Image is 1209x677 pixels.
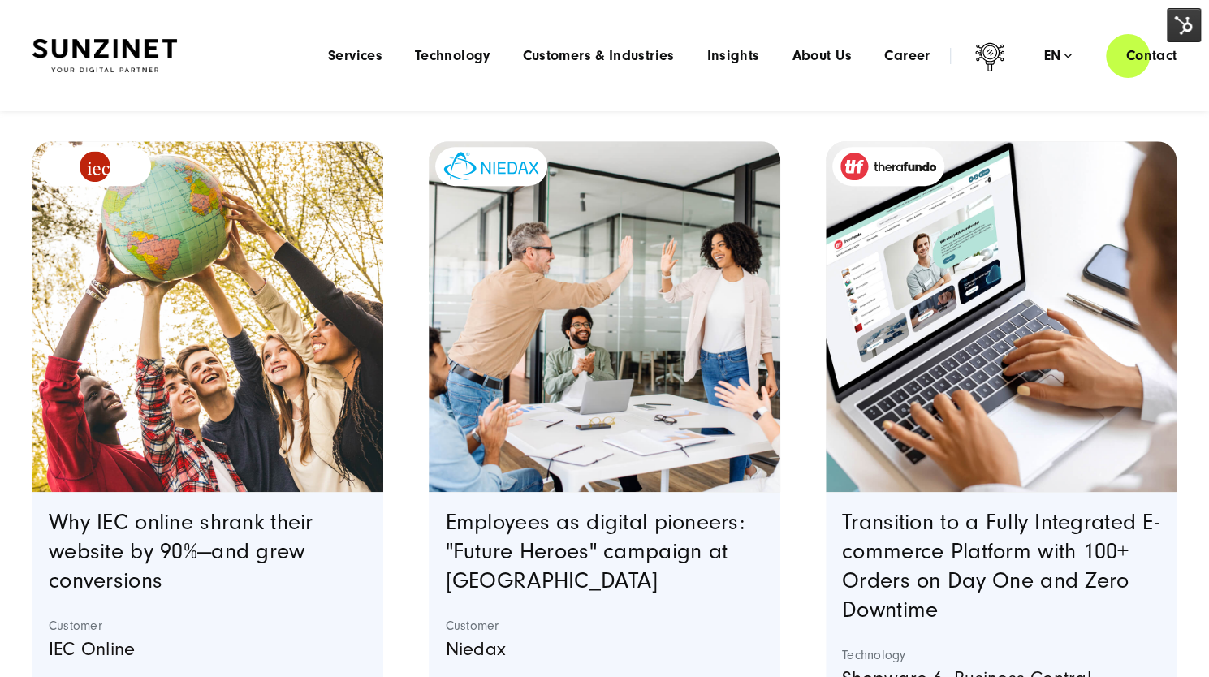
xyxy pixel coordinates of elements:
a: Contact [1106,32,1196,79]
a: Technology [415,48,490,64]
div: en [1043,48,1072,64]
a: Services [328,48,382,64]
a: Featured image: a group of five diverse young people standing outdoors, holding a globe together.... [32,141,383,492]
p: IEC Online [49,634,367,665]
img: logo_IEC [80,151,110,182]
a: Featured image: a group of colleagues in a modern office environment celebrating a success. One m... [429,141,779,492]
img: a group of colleagues in a modern office environment celebrating a success. One man is giving a h... [429,141,779,492]
img: a group of five diverse young people standing outdoors, holding a globe together. They are all sm... [32,141,383,492]
strong: Technology [842,647,1160,663]
strong: Customer [445,618,763,634]
a: Customers & Industries [522,48,674,64]
img: SUNZINET Full Service Digital Agentur [32,39,177,73]
img: HubSpot Tools Menu Toggle [1167,8,1201,42]
img: therafundo_10-2024_logo_2c [840,153,936,180]
img: niedax-logo [443,152,539,180]
a: Transition to a Fully Integrated E-commerce Platform with 100+ Orders on Day One and Zero Downtime [842,510,1159,623]
p: Niedax [445,634,763,665]
a: Employees as digital pioneers: "Future Heroes" campaign at [GEOGRAPHIC_DATA] [445,510,744,593]
a: About Us [792,48,852,64]
a: Career [884,48,930,64]
strong: Customer [49,618,367,634]
a: Featured image: - Read full post: therafundo – A Seamless Transition to a Fully Integrated E-comm... [826,141,1177,492]
a: Why IEC online shrank their website by 90%—and grew conversions [49,510,313,593]
a: Insights [706,48,759,64]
